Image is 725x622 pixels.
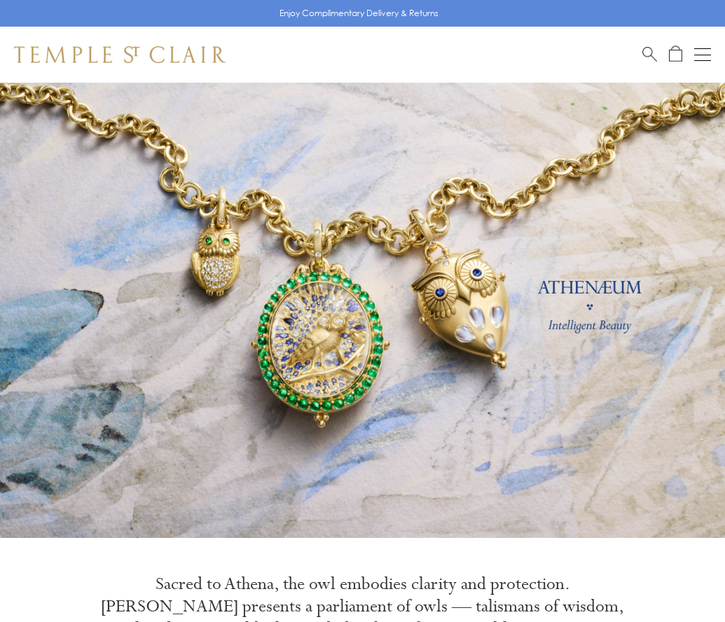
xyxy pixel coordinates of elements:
img: Temple St. Clair [14,46,226,63]
p: Enjoy Complimentary Delivery & Returns [279,6,439,20]
button: Open navigation [694,46,711,63]
a: Search [642,46,657,63]
a: Open Shopping Bag [669,46,682,63]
